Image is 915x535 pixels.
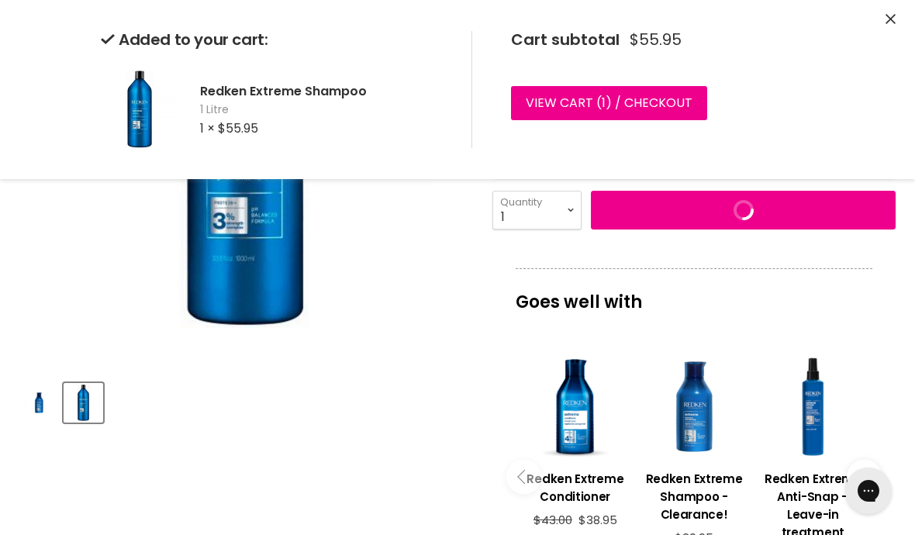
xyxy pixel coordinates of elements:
[642,458,745,531] a: View product:Redken Extreme Shampoo - Clearance!
[21,387,57,419] img: Redken Extreme Shampoo
[101,31,447,49] h2: Added to your cart:
[200,119,215,137] span: 1 ×
[523,458,627,513] a: View product:Redken Extreme Conditioner
[578,512,617,528] span: $38.95
[886,12,896,28] button: Close
[19,383,59,423] button: Redken Extreme Shampoo
[17,378,473,423] div: Product thumbnails
[602,94,606,112] span: 1
[511,29,620,50] span: Cart subtotal
[533,512,572,528] span: $43.00
[101,71,178,148] img: Redken Extreme Shampoo
[200,102,447,118] span: 1 Litre
[630,31,682,49] span: $55.95
[64,383,103,423] button: Redken Extreme Shampoo
[218,119,258,137] span: $55.95
[200,83,447,99] h2: Redken Extreme Shampoo
[642,470,745,523] h3: Redken Extreme Shampoo - Clearance!
[65,385,102,421] img: Redken Extreme Shampoo
[492,191,582,230] select: Quantity
[516,268,872,319] p: Goes well with
[523,470,627,506] h3: Redken Extreme Conditioner
[837,462,899,519] iframe: Gorgias live chat messenger
[511,86,707,120] a: View cart (1) / Checkout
